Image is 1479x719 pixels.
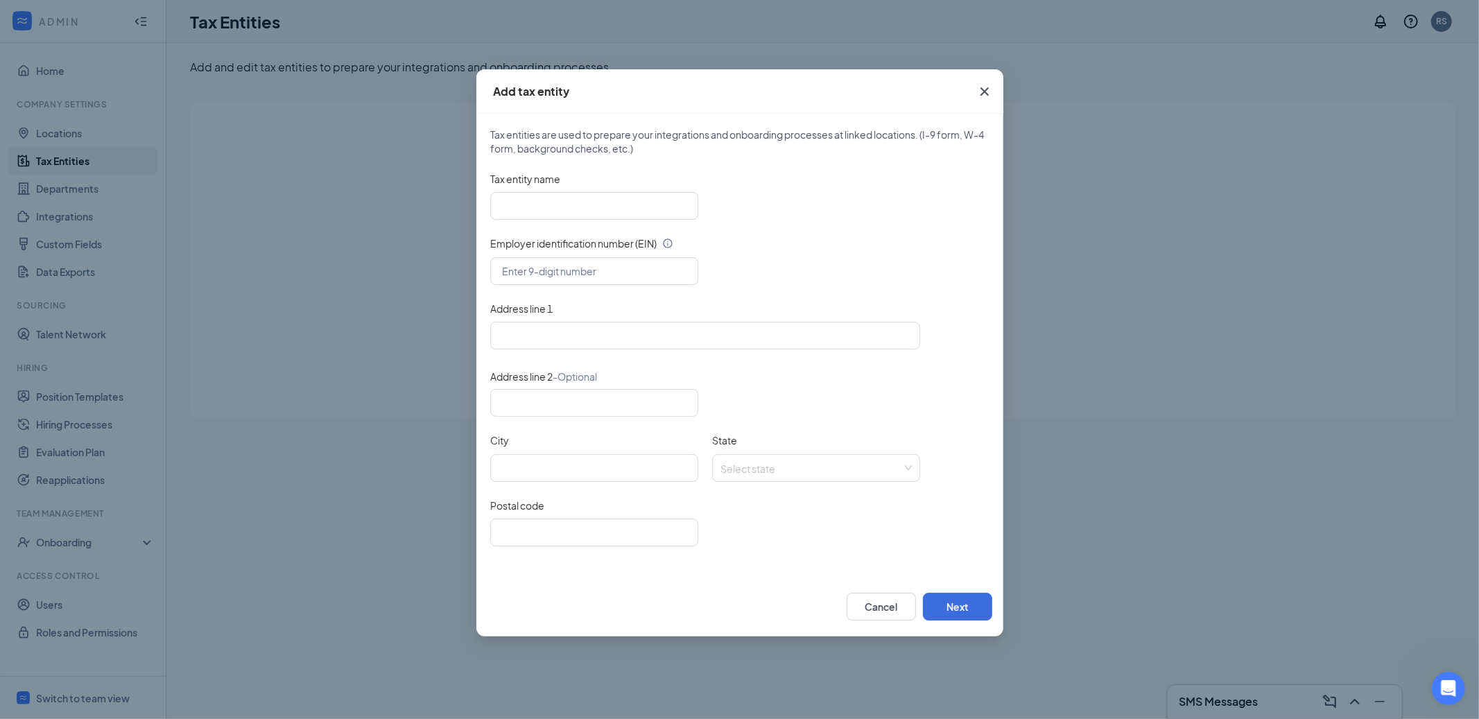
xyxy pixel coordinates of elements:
input: Address line 1 [490,322,920,349]
svg: Info [662,238,673,249]
label: City [490,433,509,447]
iframe: Intercom live chat [1432,672,1465,705]
span: Employer identification number (EIN) [490,236,657,250]
span: Tax entities are used to prepare your integrations and onboarding processes at linked locations. ... [490,128,989,155]
span: - Optional [553,370,597,383]
input: Tax entity name [490,192,698,220]
button: Cancel [847,593,916,621]
input: Postal code [490,519,698,546]
button: Next [923,593,992,621]
span: Address line 2 [490,369,597,384]
label: State [712,433,737,447]
svg: Cross [976,83,993,100]
label: Tax entity name [490,172,560,186]
button: Close [966,69,1003,114]
label: Address line 1 [490,302,553,315]
div: Add tax entity [493,84,569,99]
label: Postal code [490,499,544,512]
input: Enter 9-digit number [490,257,698,285]
input: City [490,454,698,482]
